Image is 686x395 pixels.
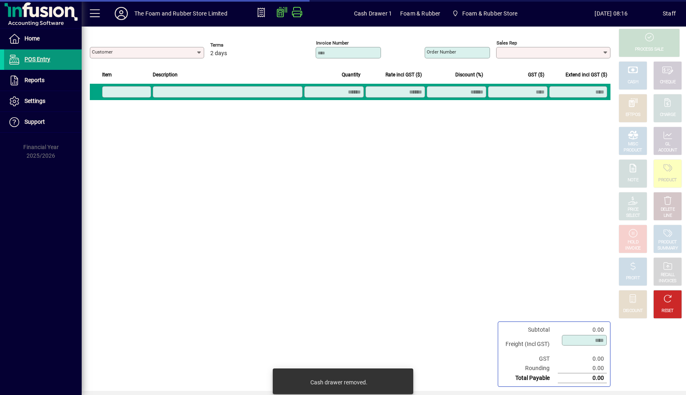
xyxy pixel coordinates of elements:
td: Total Payable [501,373,558,383]
div: PRODUCT [658,239,677,245]
span: POS Entry [24,56,50,62]
span: Foam & Rubber [400,7,440,20]
span: Extend incl GST ($) [566,70,607,79]
span: Reports [24,77,45,83]
span: Settings [24,98,45,104]
div: Cash drawer removed. [310,378,367,386]
td: GST [501,354,558,364]
span: Support [24,118,45,125]
td: Subtotal [501,325,558,335]
span: Item [102,70,112,79]
div: NOTE [628,177,638,183]
div: HOLD [628,239,638,245]
div: RECALL [661,272,675,278]
td: 0.00 [558,325,607,335]
span: [DATE] 08:16 [560,7,663,20]
div: Staff [663,7,676,20]
div: ACCOUNT [658,147,677,154]
div: DISCOUNT [623,308,643,314]
a: Reports [4,70,82,91]
td: Rounding [501,364,558,373]
mat-label: Sales rep [497,40,517,46]
div: CHARGE [660,112,676,118]
div: MISC [628,141,638,147]
div: SELECT [626,213,640,219]
div: GL [665,141,670,147]
div: PROFIT [626,275,640,281]
a: Support [4,112,82,132]
div: PRICE [628,207,639,213]
span: Quantity [342,70,361,79]
span: Foam & Rubber Store [448,6,521,21]
div: INVOICE [625,245,640,252]
span: 2 days [210,50,227,57]
div: INVOICES [659,278,676,284]
td: 0.00 [558,354,607,364]
td: 0.00 [558,364,607,373]
div: EFTPOS [626,112,641,118]
div: CASH [628,79,638,85]
span: Foam & Rubber Store [462,7,517,20]
div: The Foam and Rubber Store Limited [134,7,227,20]
div: LINE [664,213,672,219]
div: PRODUCT [658,177,677,183]
span: Rate incl GST ($) [385,70,422,79]
span: Discount (%) [455,70,483,79]
a: Home [4,29,82,49]
mat-label: Invoice number [316,40,349,46]
div: PRODUCT [624,147,642,154]
span: Cash Drawer 1 [354,7,392,20]
div: RESET [661,308,674,314]
td: Freight (Incl GST) [501,335,558,354]
div: PROCESS SALE [635,47,664,53]
div: CHEQUE [660,79,675,85]
button: Profile [108,6,134,21]
div: DELETE [661,207,675,213]
span: Terms [210,42,259,48]
div: SUMMARY [657,245,678,252]
mat-label: Order number [427,49,456,55]
span: Description [153,70,178,79]
a: Settings [4,91,82,112]
span: Home [24,35,40,42]
mat-label: Customer [92,49,113,55]
span: GST ($) [528,70,544,79]
td: 0.00 [558,373,607,383]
